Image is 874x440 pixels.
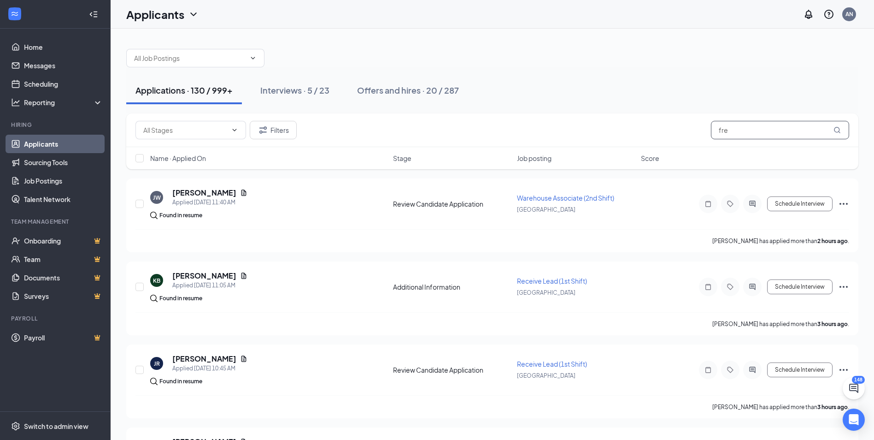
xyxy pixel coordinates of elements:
div: Interviews · 5 / 23 [260,84,329,96]
svg: Document [240,189,247,196]
div: Reporting [24,98,103,107]
a: DocumentsCrown [24,268,103,287]
svg: ActiveChat [747,283,758,291]
img: search.bf7aa3482b7795d4f01b.svg [150,295,158,302]
p: [PERSON_NAME] has applied more than . [712,403,849,411]
svg: Tag [725,200,736,208]
div: Found in resume [159,294,202,303]
span: Job posting [517,154,551,163]
div: Applications · 130 / 999+ [135,84,233,96]
input: All Stages [143,125,227,135]
div: KB [153,277,160,285]
button: Filter Filters [250,121,297,139]
a: Talent Network [24,190,103,208]
div: Applied [DATE] 11:40 AM [172,198,247,207]
svg: Note [703,200,714,208]
div: AN [845,10,853,18]
button: ChatActive [843,377,865,399]
a: Home [24,38,103,56]
svg: Ellipses [838,364,849,375]
div: Additional Information [393,282,511,291]
div: Offers and hires · 20 / 287 [357,84,459,96]
button: Schedule Interview [767,279,833,294]
div: JR [154,360,160,368]
svg: Note [703,366,714,374]
svg: Tag [725,366,736,374]
svg: ChevronDown [249,54,257,62]
span: Score [641,154,659,163]
b: 3 hours ago [817,321,848,327]
h5: [PERSON_NAME] [172,354,236,364]
div: Applied [DATE] 10:45 AM [172,364,247,373]
b: 2 hours ago [817,238,848,244]
span: Warehouse Associate (2nd Shift) [517,194,614,202]
div: Review Candidate Application [393,199,511,208]
div: Open Intercom Messenger [843,409,865,431]
svg: ChevronDown [231,126,238,134]
div: Found in resume [159,211,202,220]
span: Receive Lead (1st Shift) [517,277,587,285]
svg: Ellipses [838,281,849,292]
p: [PERSON_NAME] has applied more than . [712,237,849,245]
svg: Notifications [803,9,814,20]
svg: Analysis [11,98,20,107]
span: Stage [393,154,411,163]
span: Name · Applied On [150,154,206,163]
a: TeamCrown [24,250,103,268]
svg: ChatActive [848,383,859,394]
h5: [PERSON_NAME] [172,271,236,281]
svg: Filter [258,125,269,136]
span: [GEOGRAPHIC_DATA] [517,289,575,296]
svg: MagnifyingGlass [833,126,841,134]
button: Schedule Interview [767,363,833,377]
button: Schedule Interview [767,196,833,211]
a: PayrollCrown [24,328,103,347]
div: Found in resume [159,377,202,386]
svg: WorkstreamLogo [10,9,19,18]
div: Review Candidate Application [393,365,511,375]
svg: Collapse [89,10,98,19]
div: Team Management [11,218,101,226]
div: JW [153,194,161,202]
span: [GEOGRAPHIC_DATA] [517,372,575,379]
p: [PERSON_NAME] has applied more than . [712,320,849,328]
div: Applied [DATE] 11:05 AM [172,281,247,290]
a: Job Postings [24,172,103,190]
a: SurveysCrown [24,287,103,305]
div: Hiring [11,121,101,129]
div: 148 [852,376,865,384]
svg: Document [240,272,247,279]
svg: ActiveChat [747,366,758,374]
a: OnboardingCrown [24,232,103,250]
h5: [PERSON_NAME] [172,188,236,198]
span: [GEOGRAPHIC_DATA] [517,206,575,213]
svg: ChevronDown [188,9,199,20]
img: search.bf7aa3482b7795d4f01b.svg [150,378,158,385]
input: All Job Postings [134,53,246,63]
svg: ActiveChat [747,200,758,208]
svg: Note [703,283,714,291]
svg: Tag [725,283,736,291]
input: Search in applications [711,121,849,139]
h1: Applicants [126,6,184,22]
div: Payroll [11,315,101,322]
b: 3 hours ago [817,404,848,410]
a: Applicants [24,135,103,153]
a: Scheduling [24,75,103,93]
a: Sourcing Tools [24,153,103,172]
img: search.bf7aa3482b7795d4f01b.svg [150,212,158,219]
div: Switch to admin view [24,422,88,431]
svg: Settings [11,422,20,431]
svg: QuestionInfo [823,9,834,20]
span: Receive Lead (1st Shift) [517,360,587,368]
svg: Ellipses [838,198,849,209]
svg: Document [240,355,247,363]
a: Messages [24,56,103,75]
